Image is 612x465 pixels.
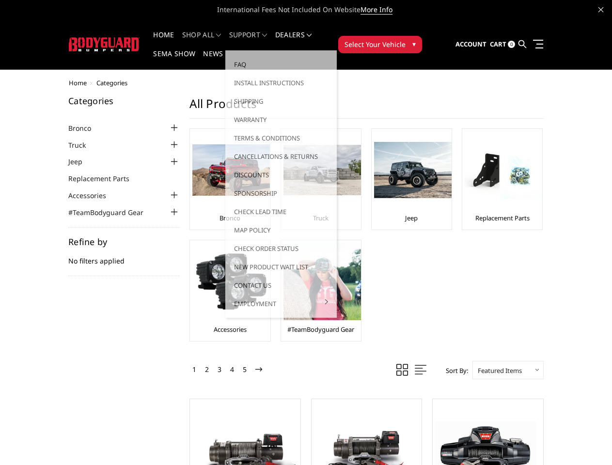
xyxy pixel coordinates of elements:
a: Account [455,31,486,58]
a: SEMA Show [153,50,195,69]
a: 1 [190,364,199,375]
label: Sort By: [440,363,468,378]
a: Jeep [405,214,418,222]
a: shop all [182,31,221,50]
a: 4 [228,364,236,375]
a: MAP Policy [229,221,333,239]
span: 0 [508,41,515,48]
a: Shipping [229,92,333,110]
a: Bronco [220,214,240,222]
span: ▾ [412,39,416,49]
img: BODYGUARD BUMPERS [69,37,140,51]
a: News [203,50,223,69]
a: Check Lead Time [229,202,333,221]
a: Home [69,78,87,87]
a: #TeamBodyguard Gear [287,325,354,334]
a: Truck [68,140,98,150]
div: No filters applied [68,237,180,276]
h1: All Products [189,96,544,119]
a: Jeep [68,156,94,167]
span: Account [455,40,486,48]
a: Warranty [229,110,333,129]
a: Support [229,31,267,50]
span: Categories [96,78,127,87]
a: Check Order Status [229,239,333,258]
a: Employment [229,294,333,313]
h5: Categories [68,96,180,105]
a: Home [153,31,174,50]
h5: Refine by [68,237,180,246]
a: Replacement Parts [68,173,141,184]
a: #TeamBodyguard Gear [68,207,156,217]
a: New Product Wait List [229,258,333,276]
a: 3 [215,364,224,375]
a: 2 [203,364,211,375]
a: Sponsorship [229,184,333,202]
a: 5 [240,364,249,375]
a: Terms & Conditions [229,129,333,147]
button: Select Your Vehicle [338,36,422,53]
a: Discounts [229,166,333,184]
span: Cart [490,40,506,48]
a: Replacement Parts [475,214,530,222]
a: Cart 0 [490,31,515,58]
a: Install Instructions [229,74,333,92]
a: Accessories [68,190,118,201]
a: Cancellations & Returns [229,147,333,166]
a: FAQ [229,55,333,74]
a: Bronco [68,123,103,133]
a: Contact Us [229,276,333,294]
a: Accessories [214,325,247,334]
a: Dealers [275,31,312,50]
span: Select Your Vehicle [345,39,406,49]
a: More Info [361,5,392,15]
